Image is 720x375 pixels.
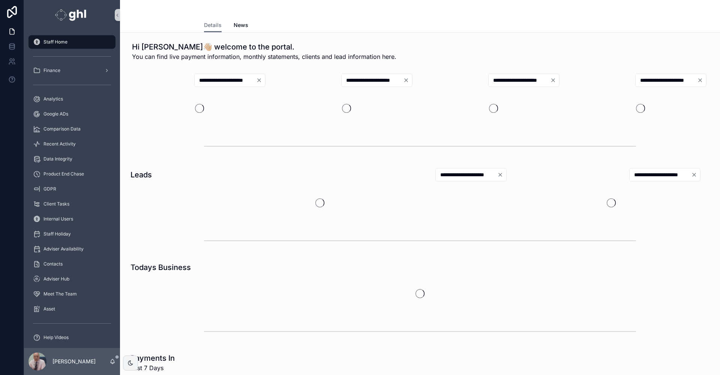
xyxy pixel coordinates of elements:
span: Comparison Data [43,126,81,132]
span: You can find live payment information, monthly statements, clients and lead information here. [132,52,396,61]
span: Adviser Availability [43,246,84,252]
span: Client Tasks [43,201,69,207]
span: Help Videos [43,334,69,340]
a: Product End Chase [28,167,115,181]
a: GDPR [28,182,115,196]
span: Asset [43,306,55,312]
span: Finance [43,67,60,73]
span: Details [204,21,222,29]
a: Data Integrity [28,152,115,166]
a: Recent Activity [28,137,115,151]
span: Staff Home [43,39,67,45]
span: Google ADs [43,111,68,117]
a: Internal Users [28,212,115,226]
img: App logo [55,9,88,21]
span: Adviser Hub [43,276,69,282]
button: Clear [691,172,700,178]
span: Data Integrity [43,156,72,162]
h1: Hi [PERSON_NAME]👋🏼 welcome to the portal. [132,42,396,52]
a: Adviser Availability [28,242,115,256]
span: Contacts [43,261,63,267]
a: Finance [28,64,115,77]
span: Analytics [43,96,63,102]
a: News [234,18,248,33]
button: Clear [403,77,412,83]
span: Meet The Team [43,291,77,297]
a: Staff Home [28,35,115,49]
div: scrollable content [24,30,120,348]
h1: Todays Business [130,262,191,273]
span: GDPR [43,186,56,192]
h1: Leads [130,169,152,180]
span: Product End Chase [43,171,84,177]
h1: Payments In [130,353,175,363]
span: Staff Holiday [43,231,71,237]
a: Contacts [28,257,115,271]
a: Meet The Team [28,287,115,301]
p: [PERSON_NAME] [52,358,96,365]
button: Clear [697,77,706,83]
a: Details [204,18,222,33]
a: Adviser Hub [28,272,115,286]
button: Clear [256,77,265,83]
span: Last 7 Days [130,363,175,372]
a: Client Tasks [28,197,115,211]
a: Staff Holiday [28,227,115,241]
a: Asset [28,302,115,316]
span: Internal Users [43,216,73,222]
button: Clear [497,172,506,178]
span: Recent Activity [43,141,76,147]
a: Google ADs [28,107,115,121]
button: Clear [550,77,559,83]
a: Comparison Data [28,122,115,136]
a: Analytics [28,92,115,106]
a: Help Videos [28,331,115,344]
span: News [234,21,248,29]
